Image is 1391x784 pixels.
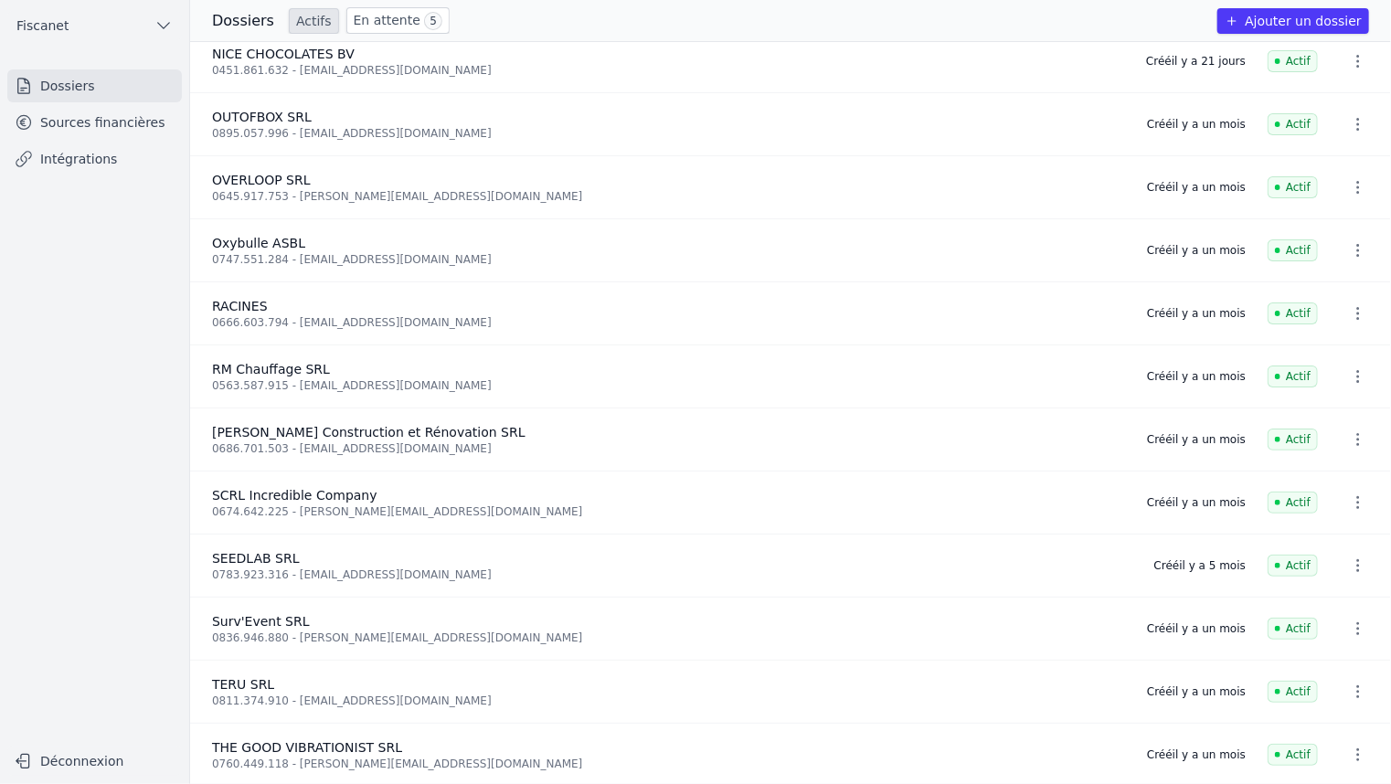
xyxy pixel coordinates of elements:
[1268,302,1318,324] span: Actif
[212,173,311,187] span: OVERLOOP SRL
[212,441,1125,456] div: 0686.701.503 - [EMAIL_ADDRESS][DOMAIN_NAME]
[1217,8,1369,34] button: Ajouter un dossier
[1268,681,1318,703] span: Actif
[1147,747,1246,762] div: Créé il y a un mois
[212,189,1125,204] div: 0645.917.753 - [PERSON_NAME][EMAIL_ADDRESS][DOMAIN_NAME]
[212,126,1125,141] div: 0895.057.996 - [EMAIL_ADDRESS][DOMAIN_NAME]
[346,7,450,34] a: En attente 5
[1147,117,1246,132] div: Créé il y a un mois
[7,747,182,776] button: Déconnexion
[1268,239,1318,261] span: Actif
[212,315,1125,330] div: 0666.603.794 - [EMAIL_ADDRESS][DOMAIN_NAME]
[1268,113,1318,135] span: Actif
[212,236,305,250] span: Oxybulle ASBL
[289,8,339,34] a: Actifs
[212,378,1125,393] div: 0563.587.915 - [EMAIL_ADDRESS][DOMAIN_NAME]
[212,10,274,32] h3: Dossiers
[1147,306,1246,321] div: Créé il y a un mois
[1147,684,1246,699] div: Créé il y a un mois
[212,504,1125,519] div: 0674.642.225 - [PERSON_NAME][EMAIL_ADDRESS][DOMAIN_NAME]
[212,425,526,440] span: [PERSON_NAME] Construction et Rénovation SRL
[212,567,1132,582] div: 0783.923.316 - [EMAIL_ADDRESS][DOMAIN_NAME]
[1268,366,1318,387] span: Actif
[212,677,274,692] span: TERU SRL
[1268,744,1318,766] span: Actif
[7,11,182,40] button: Fiscanet
[1147,243,1246,258] div: Créé il y a un mois
[1147,495,1246,510] div: Créé il y a un mois
[1147,432,1246,447] div: Créé il y a un mois
[212,740,402,755] span: THE GOOD VIBRATIONIST SRL
[1268,50,1318,72] span: Actif
[1268,618,1318,640] span: Actif
[16,16,69,35] span: Fiscanet
[424,12,442,30] span: 5
[1268,492,1318,514] span: Actif
[1147,369,1246,384] div: Créé il y a un mois
[7,143,182,175] a: Intégrations
[212,694,1125,708] div: 0811.374.910 - [EMAIL_ADDRESS][DOMAIN_NAME]
[1147,180,1246,195] div: Créé il y a un mois
[1147,621,1246,636] div: Créé il y a un mois
[212,551,300,566] span: SEEDLAB SRL
[212,488,377,503] span: SCRL Incredible Company
[1268,176,1318,198] span: Actif
[212,614,310,629] span: Surv'Event SRL
[1154,558,1246,573] div: Créé il y a 5 mois
[1146,54,1246,69] div: Créé il y a 21 jours
[212,362,330,376] span: RM Chauffage SRL
[212,110,312,124] span: OUTOFBOX SRL
[1268,555,1318,577] span: Actif
[7,69,182,102] a: Dossiers
[1268,429,1318,450] span: Actif
[212,252,1125,267] div: 0747.551.284 - [EMAIL_ADDRESS][DOMAIN_NAME]
[212,630,1125,645] div: 0836.946.880 - [PERSON_NAME][EMAIL_ADDRESS][DOMAIN_NAME]
[7,106,182,139] a: Sources financières
[212,757,1125,771] div: 0760.449.118 - [PERSON_NAME][EMAIL_ADDRESS][DOMAIN_NAME]
[212,63,1124,78] div: 0451.861.632 - [EMAIL_ADDRESS][DOMAIN_NAME]
[212,299,268,313] span: RACINES
[212,47,355,61] span: NICE CHOCOLATES BV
